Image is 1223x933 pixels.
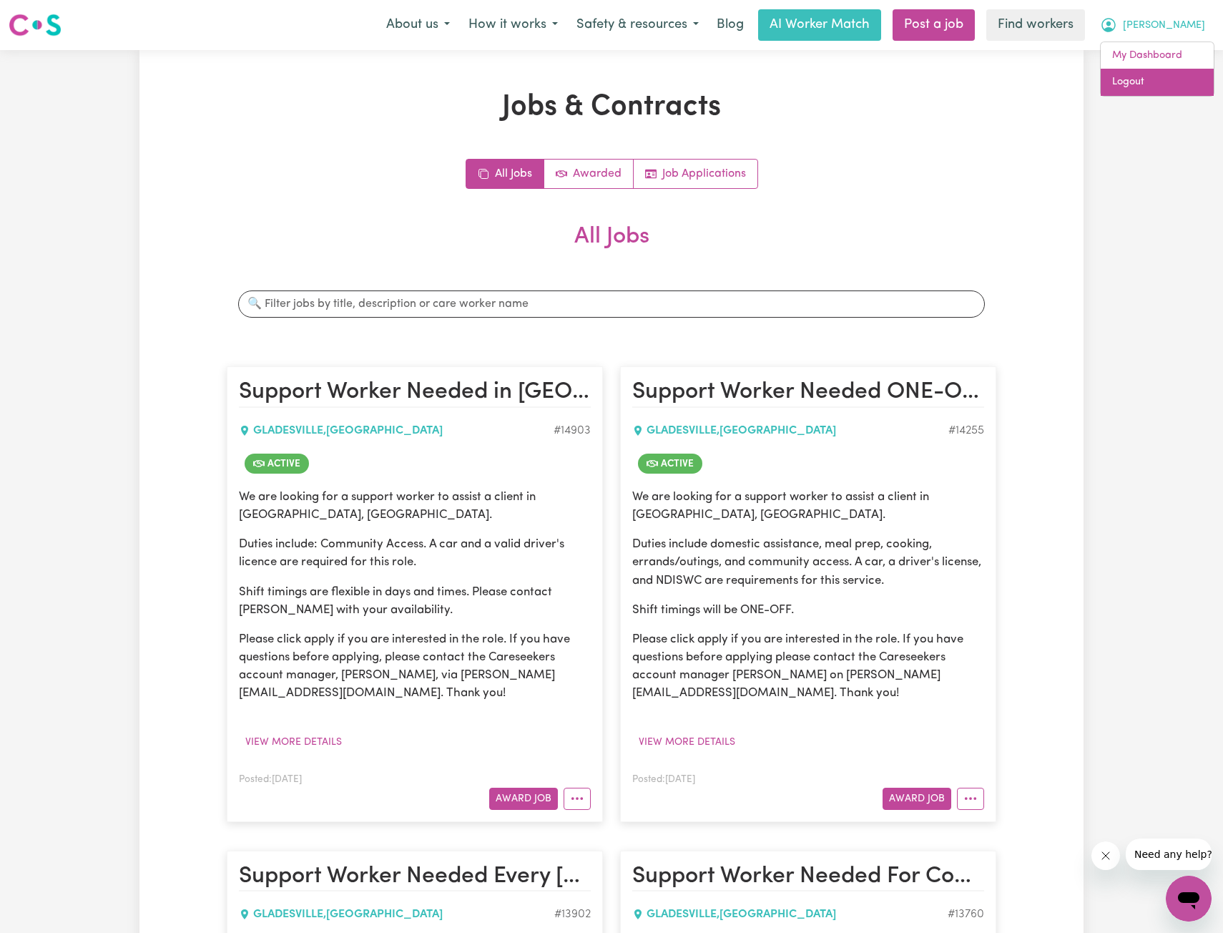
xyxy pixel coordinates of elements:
img: Careseekers logo [9,12,62,38]
div: GLADESVILLE , [GEOGRAPHIC_DATA] [632,906,948,923]
span: Need any help? [9,10,87,21]
span: Job is active [245,454,309,474]
div: Job ID #13760 [948,906,984,923]
a: Blog [708,9,752,41]
p: We are looking for a support worker to assist a client in [GEOGRAPHIC_DATA], [GEOGRAPHIC_DATA]. [239,488,591,524]
span: Job is active [638,454,702,474]
p: Shift timings are flexible in days and times. Please contact [PERSON_NAME] with your availability. [239,583,591,619]
p: Please click apply if you are interested in the role. If you have questions before applying, plea... [239,630,591,703]
h2: All Jobs [227,223,996,273]
h2: Support Worker Needed in Gladesville, NSW [239,378,591,407]
a: Job applications [634,160,757,188]
div: Job ID #14255 [948,422,984,439]
a: Logout [1101,69,1214,96]
button: Award Job [489,788,558,810]
div: My Account [1100,41,1214,97]
button: About us [377,10,459,40]
a: Post a job [893,9,975,41]
a: Find workers [986,9,1085,41]
a: Careseekers logo [9,9,62,41]
button: My Account [1091,10,1214,40]
span: Posted: [DATE] [239,775,302,784]
div: GLADESVILLE , [GEOGRAPHIC_DATA] [239,906,554,923]
h2: Support Worker Needed Every Monday And Wednesday In Gladesville, NSW [239,863,591,892]
button: How it works [459,10,567,40]
h2: Support Worker Needed For Community Access ONE OFF on 24/4 Thursday - Gladesville, NSW [632,863,984,892]
button: More options [957,788,984,810]
h1: Jobs & Contracts [227,90,996,124]
a: AI Worker Match [758,9,881,41]
span: Posted: [DATE] [632,775,695,784]
div: GLADESVILLE , [GEOGRAPHIC_DATA] [632,422,948,439]
span: [PERSON_NAME] [1123,18,1205,34]
button: Award Job [883,788,951,810]
a: My Dashboard [1101,42,1214,69]
p: Shift timings will be ONE-OFF. [632,601,984,619]
div: Job ID #14903 [554,422,591,439]
a: Active jobs [544,160,634,188]
input: 🔍 Filter jobs by title, description or care worker name [238,290,985,318]
iframe: Button to launch messaging window [1166,876,1212,922]
p: Duties include: Community Access. A car and a valid driver's licence are required for this role. [239,535,591,571]
div: GLADESVILLE , [GEOGRAPHIC_DATA] [239,422,554,439]
div: Job ID #13902 [554,906,591,923]
iframe: Message from company [1126,839,1212,870]
button: View more details [239,731,348,753]
p: We are looking for a support worker to assist a client in [GEOGRAPHIC_DATA], [GEOGRAPHIC_DATA]. [632,488,984,524]
button: Safety & resources [567,10,708,40]
button: View more details [632,731,742,753]
button: More options [564,788,591,810]
iframe: Close message [1091,841,1120,870]
p: Please click apply if you are interested in the role. If you have questions before applying pleas... [632,630,984,703]
p: Duties include domestic assistance, meal prep, cooking, errands/outings, and community access. A ... [632,535,984,590]
a: All jobs [466,160,544,188]
h2: Support Worker Needed ONE-OFF In Gladesville, NSW [632,378,984,407]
